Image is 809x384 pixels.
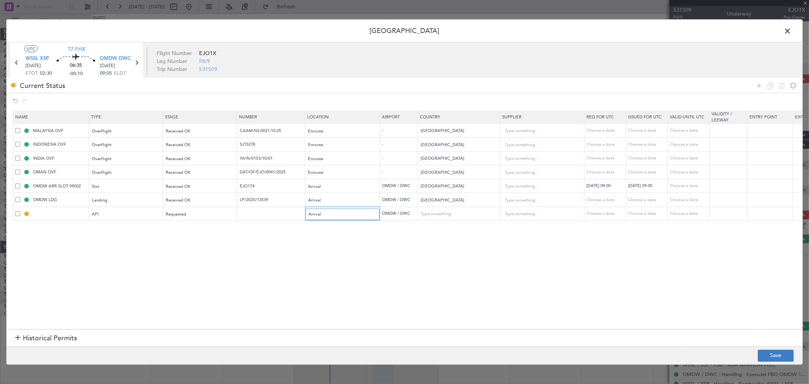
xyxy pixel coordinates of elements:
[670,141,709,148] div: Choose a date
[670,211,709,217] div: Choose a date
[670,127,709,134] div: Choose a date
[749,114,777,120] span: Entry Point
[758,349,794,362] button: Save
[6,20,803,42] header: [GEOGRAPHIC_DATA]
[712,111,732,123] span: Validity / Leeway
[670,197,709,203] div: Choose a date
[670,169,709,175] div: Choose a date
[670,183,709,189] div: Choose a date
[670,155,709,162] div: Choose a date
[670,114,704,120] span: Valid Until Utc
